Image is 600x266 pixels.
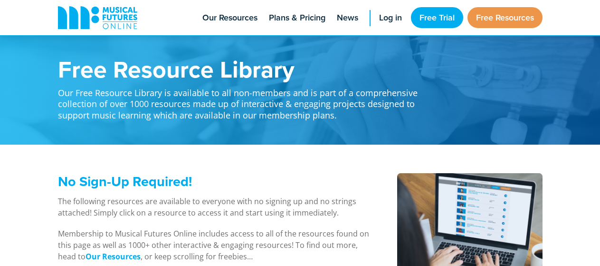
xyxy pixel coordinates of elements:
[202,11,257,24] span: Our Resources
[58,57,429,81] h1: Free Resource Library
[58,81,429,121] p: Our Free Resource Library is available to all non-members and is part of a comprehensive collecti...
[58,171,192,191] span: No Sign-Up Required!
[86,251,141,262] strong: Our Resources
[411,7,463,28] a: Free Trial
[337,11,358,24] span: News
[379,11,402,24] span: Log in
[58,228,373,262] p: Membership to Musical Futures Online includes access to all of the resources found on this page a...
[58,196,373,218] p: The following resources are available to everyone with no signing up and no strings attached! Sim...
[467,7,543,28] a: Free Resources
[86,251,141,262] a: Our Resources
[269,11,325,24] span: Plans & Pricing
